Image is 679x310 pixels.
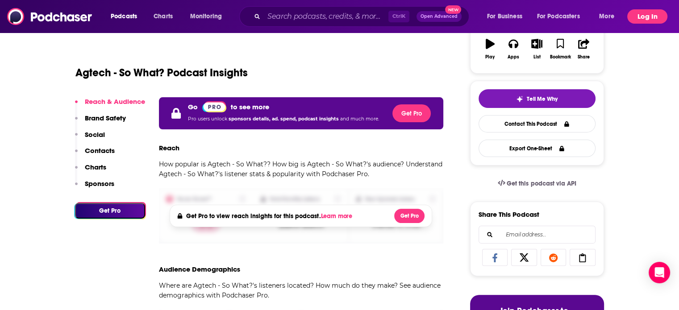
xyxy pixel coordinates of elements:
[516,95,523,103] img: tell me why sparkle
[482,249,508,266] a: Share on Facebook
[649,262,670,283] div: Open Intercom Messenger
[541,249,567,266] a: Share on Reddit
[159,144,179,152] h3: Reach
[321,213,354,220] button: Learn more
[75,179,114,196] button: Sponsors
[188,112,379,126] p: Pro users unlock and much more.
[7,8,93,25] img: Podchaser - Follow, Share and Rate Podcasts
[486,226,588,243] input: Email address...
[184,9,233,24] button: open menu
[479,33,502,65] button: Play
[394,209,425,223] button: Get Pro
[85,146,115,155] p: Contacts
[479,89,596,108] button: tell me why sparkleTell Me Why
[75,146,115,163] button: Contacts
[159,159,444,179] p: How popular is Agtech - So What?? How big is Agtech - So What?'s audience? Understand Agtech - So...
[549,33,572,65] button: Bookmark
[599,10,614,23] span: More
[479,226,596,244] div: Search followers
[159,265,240,273] h3: Audience Demographics
[104,9,149,24] button: open menu
[485,54,495,60] div: Play
[531,9,593,24] button: open menu
[627,9,667,24] button: Log In
[502,33,525,65] button: Apps
[593,9,625,24] button: open menu
[85,114,126,122] p: Brand Safety
[75,163,106,179] button: Charts
[190,10,222,23] span: Monitoring
[231,103,269,111] p: to see more
[202,101,227,112] a: Pro website
[85,179,114,188] p: Sponsors
[479,115,596,132] a: Contact This Podcast
[507,180,576,187] span: Get this podcast via API
[75,66,248,79] h1: Agtech - So What? Podcast Insights
[533,54,541,60] div: List
[85,97,145,106] p: Reach & Audience
[75,114,126,130] button: Brand Safety
[570,249,596,266] a: Copy Link
[186,212,354,220] h4: Get Pro to view reach insights for this podcast.
[188,103,198,111] p: Go
[159,281,444,300] p: Where are Agtech - So What?'s listeners located? How much do they make? See audience demographics...
[527,95,558,103] span: Tell Me Why
[550,54,571,60] div: Bookmark
[248,6,478,27] div: Search podcasts, credits, & more...
[85,163,106,171] p: Charts
[75,203,145,219] button: Get Pro
[578,54,590,60] div: Share
[111,10,137,23] span: Podcasts
[479,140,596,157] button: Export One-Sheet
[202,101,227,112] img: Podchaser Pro
[154,10,173,23] span: Charts
[75,130,105,147] button: Social
[491,173,583,194] a: Get this podcast via API
[525,33,548,65] button: List
[85,130,105,139] p: Social
[511,249,537,266] a: Share on X/Twitter
[487,10,522,23] span: For Business
[572,33,595,65] button: Share
[417,11,462,22] button: Open AdvancedNew
[508,54,519,60] div: Apps
[148,9,178,24] a: Charts
[75,97,145,114] button: Reach & Audience
[479,210,539,219] h3: Share This Podcast
[445,5,461,14] span: New
[537,10,580,23] span: For Podcasters
[392,104,431,122] button: Get Pro
[421,14,458,19] span: Open Advanced
[481,9,533,24] button: open menu
[229,116,340,122] span: sponsors details, ad. spend, podcast insights
[388,11,409,22] span: Ctrl K
[264,9,388,24] input: Search podcasts, credits, & more...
